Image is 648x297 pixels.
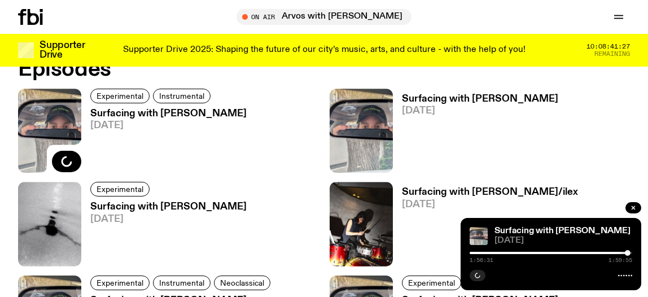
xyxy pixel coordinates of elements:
[159,278,204,287] span: Instrumental
[90,121,247,130] span: [DATE]
[408,278,455,287] span: Experimental
[90,202,247,212] h3: Surfacing with [PERSON_NAME]
[97,185,143,194] span: Experimental
[393,187,578,266] a: Surfacing with [PERSON_NAME]/ilex[DATE]
[494,226,631,235] a: Surfacing with [PERSON_NAME]
[97,278,143,287] span: Experimental
[594,51,630,57] span: Remaining
[402,200,578,209] span: [DATE]
[90,89,150,103] a: Experimental
[220,278,264,287] span: Neoclassical
[90,182,150,196] a: Experimental
[608,257,632,263] span: 1:59:55
[237,9,411,25] button: On AirArvos with [PERSON_NAME]
[393,94,558,173] a: Surfacing with [PERSON_NAME][DATE]
[90,276,150,290] a: Experimental
[40,41,85,60] h3: Supporter Drive
[97,91,143,100] span: Experimental
[81,202,247,266] a: Surfacing with [PERSON_NAME][DATE]
[90,215,247,224] span: [DATE]
[153,89,211,103] a: Instrumental
[123,45,526,55] p: Supporter Drive 2025: Shaping the future of our city’s music, arts, and culture - with the help o...
[159,91,204,100] span: Instrumental
[494,237,632,245] span: [DATE]
[81,109,247,173] a: Surfacing with [PERSON_NAME][DATE]
[18,59,422,80] h2: Episodes
[90,109,247,119] h3: Surfacing with [PERSON_NAME]
[153,276,211,290] a: Instrumental
[402,276,461,290] a: Experimental
[586,43,630,50] span: 10:08:41:27
[402,106,558,116] span: [DATE]
[470,257,493,263] span: 1:56:31
[330,182,393,266] img: Image by Billy Zammit
[214,276,270,290] a: Neoclassical
[402,94,558,104] h3: Surfacing with [PERSON_NAME]
[402,187,578,197] h3: Surfacing with [PERSON_NAME]/ilex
